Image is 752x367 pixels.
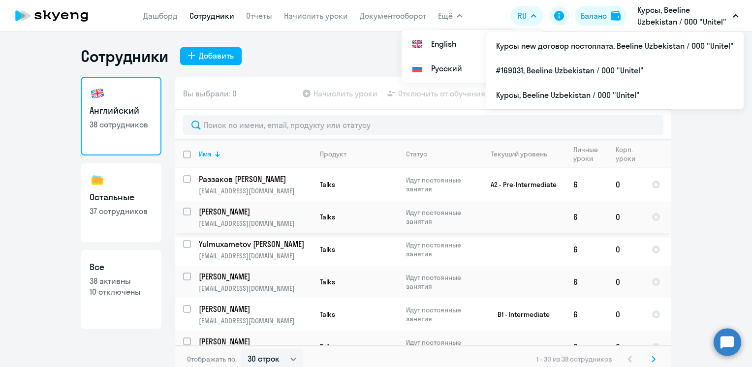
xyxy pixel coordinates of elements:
[406,273,473,291] p: Идут постоянные занятия
[143,11,178,21] a: Дашборд
[411,62,423,74] img: Русский
[611,11,621,21] img: balance
[360,11,426,21] a: Документооборот
[608,168,644,201] td: 0
[199,336,310,347] p: [PERSON_NAME]
[199,150,212,158] div: Имя
[183,115,663,135] input: Поиск по имени, email, продукту или статусу
[608,233,644,266] td: 0
[406,176,473,193] p: Идут постоянные занятия
[608,266,644,298] td: 0
[199,251,312,260] p: [EMAIL_ADDRESS][DOMAIN_NAME]
[616,145,643,163] div: Корп. уроки
[320,245,335,254] span: Talks
[320,180,335,189] span: Talks
[406,338,473,356] p: Идут постоянные занятия
[565,201,608,233] td: 6
[406,208,473,226] p: Идут постоянные занятия
[575,6,627,26] button: Балансbalance
[180,47,242,65] button: Добавить
[90,191,153,204] h3: Остальные
[632,4,744,28] button: Курсы, Beeline Uzbekistan / ООО "Unitel"
[581,10,607,22] div: Баланс
[90,86,105,101] img: english
[406,306,473,323] p: Идут постоянные занятия
[320,213,335,221] span: Talks
[90,275,153,286] p: 38 активны
[511,6,543,26] button: RU
[199,150,312,158] div: Имя
[199,271,312,282] a: [PERSON_NAME]
[320,150,346,158] div: Продукт
[199,336,312,347] a: [PERSON_NAME]
[199,206,312,217] a: [PERSON_NAME]
[438,10,453,22] span: Ещё
[608,201,644,233] td: 0
[199,239,312,249] a: Yulmuxametov [PERSON_NAME]
[565,233,608,266] td: 6
[90,261,153,274] h3: Все
[486,31,744,109] ul: Ещё
[90,104,153,117] h3: Английский
[608,331,644,363] td: 0
[187,355,237,364] span: Отображать по:
[474,298,565,331] td: B1 - Intermediate
[199,206,310,217] p: [PERSON_NAME]
[474,168,565,201] td: A2 - Pre-Intermediate
[536,355,612,364] span: 1 - 30 из 38 сотрудников
[199,186,312,195] p: [EMAIL_ADDRESS][DOMAIN_NAME]
[608,298,644,331] td: 0
[199,174,312,184] a: Раззаков [PERSON_NAME]
[90,206,153,216] p: 37 сотрудников
[199,219,312,228] p: [EMAIL_ADDRESS][DOMAIN_NAME]
[189,11,234,21] a: Сотрудники
[284,11,348,21] a: Начислить уроки
[81,77,161,155] a: Английский38 сотрудников
[491,150,547,158] div: Текущий уровень
[90,172,105,188] img: others
[565,168,608,201] td: 6
[406,150,427,158] div: Статус
[573,145,598,163] div: Личные уроки
[320,310,335,319] span: Talks
[482,150,565,158] div: Текущий уровень
[518,10,527,22] span: RU
[90,286,153,297] p: 10 отключены
[199,284,312,293] p: [EMAIL_ADDRESS][DOMAIN_NAME]
[320,342,335,351] span: Talks
[565,331,608,363] td: 6
[637,4,729,28] p: Курсы, Beeline Uzbekistan / ООО "Unitel"
[246,11,272,21] a: Отчеты
[199,50,234,61] div: Добавить
[199,239,310,249] p: Yulmuxametov [PERSON_NAME]
[199,271,310,282] p: [PERSON_NAME]
[573,145,607,163] div: Личные уроки
[199,174,310,184] p: Раззаков [PERSON_NAME]
[320,150,398,158] div: Продукт
[199,304,310,314] p: [PERSON_NAME]
[90,119,153,130] p: 38 сотрудников
[406,150,473,158] div: Статус
[438,6,463,26] button: Ещё
[320,277,335,286] span: Talks
[81,46,168,66] h1: Сотрудники
[199,304,312,314] a: [PERSON_NAME]
[411,38,423,50] img: English
[81,163,161,242] a: Остальные37 сотрудников
[183,88,237,99] span: Вы выбрали: 0
[565,266,608,298] td: 6
[81,250,161,329] a: Все38 активны10 отключены
[565,298,608,331] td: 6
[616,145,635,163] div: Корп. уроки
[402,30,543,83] ul: Ещё
[406,241,473,258] p: Идут постоянные занятия
[199,316,312,325] p: [EMAIL_ADDRESS][DOMAIN_NAME]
